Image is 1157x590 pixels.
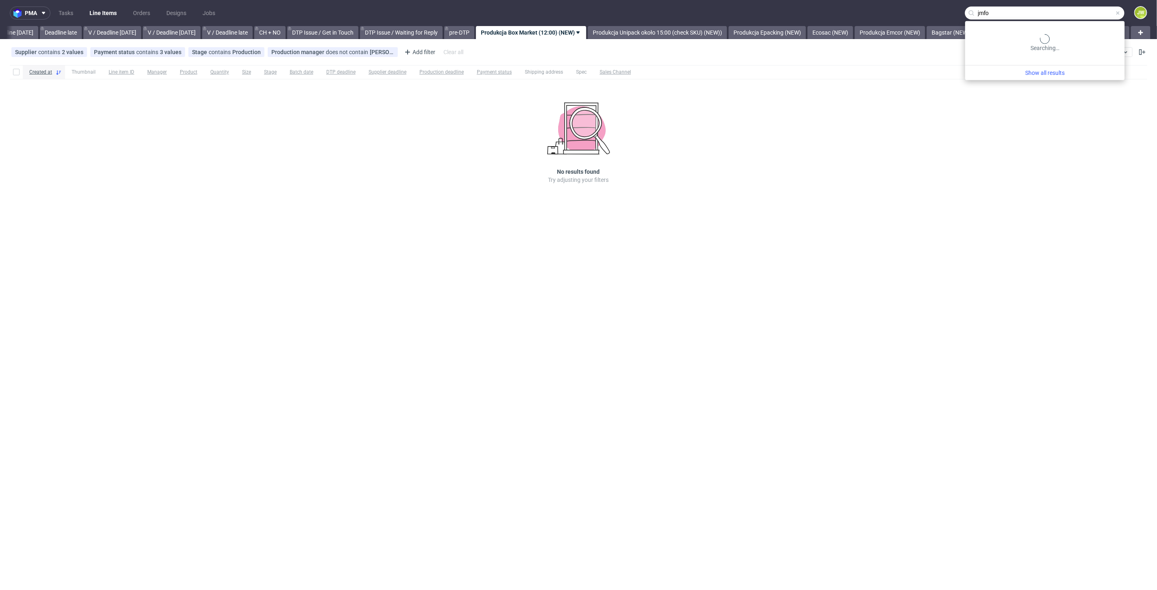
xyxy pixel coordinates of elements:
[210,69,229,76] span: Quantity
[600,69,631,76] span: Sales Channel
[927,26,974,39] a: Bagstar (NEW)
[198,7,220,20] a: Jobs
[54,7,78,20] a: Tasks
[326,69,356,76] span: DTP deadline
[525,69,563,76] span: Shipping address
[13,9,25,18] img: logo
[136,49,160,55] span: contains
[109,69,134,76] span: Line item ID
[1135,7,1146,18] figcaption: JW
[557,168,600,176] h3: No results found
[808,26,853,39] a: Ecosac (NEW)
[855,26,925,39] a: Produkcja Emcor (NEW)
[370,49,394,55] div: [PERSON_NAME][EMAIL_ADDRESS][PERSON_NAME][DOMAIN_NAME]
[444,26,474,39] a: pre-DTP
[729,26,806,39] a: Produkcja Epacking (NEW)
[360,26,443,39] a: DTP Issue / Waiting for Reply
[369,69,406,76] span: Supplier deadline
[326,49,370,55] span: does not contain
[162,7,191,20] a: Designs
[271,49,326,55] span: Production manager
[192,49,209,55] span: Stage
[548,176,609,184] p: Try adjusting your filters
[442,46,465,58] div: Clear all
[128,7,155,20] a: Orders
[72,69,96,76] span: Thumbnail
[94,49,136,55] span: Payment status
[969,34,1122,52] div: Searching…
[29,69,52,76] span: Created at
[242,69,251,76] span: Size
[419,69,464,76] span: Production deadline
[143,26,201,39] a: V / Deadline [DATE]
[477,69,512,76] span: Payment status
[264,69,277,76] span: Stage
[62,49,83,55] div: 2 values
[209,49,232,55] span: contains
[290,69,313,76] span: Batch date
[401,46,437,59] div: Add filter
[180,69,197,76] span: Product
[202,26,253,39] a: V / Deadline late
[232,49,261,55] div: Production
[10,7,50,20] button: pma
[83,26,141,39] a: V / Deadline [DATE]
[15,49,38,55] span: Supplier
[147,69,167,76] span: Manager
[38,49,62,55] span: contains
[476,26,586,39] a: Produkcja Box Market (12:00) (NEW)
[969,69,1122,77] a: Show all results
[85,7,122,20] a: Line Items
[588,26,727,39] a: Produkcja Unipack około 15:00 (check SKU) (NEW))
[40,26,82,39] a: Deadline late
[576,69,587,76] span: Spec
[287,26,358,39] a: DTP Issue / Get in Touch
[160,49,181,55] div: 3 values
[254,26,286,39] a: CH + NO
[25,10,37,16] span: pma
